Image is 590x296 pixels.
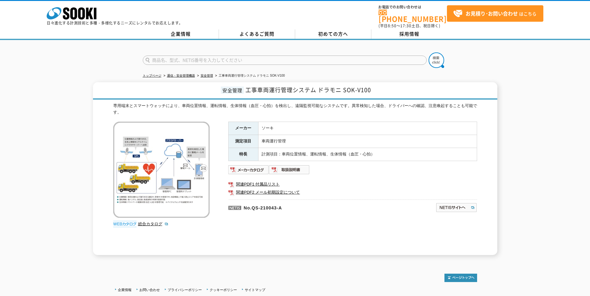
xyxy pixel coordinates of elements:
[143,74,161,77] a: トップページ
[258,122,477,135] td: ソーキ
[228,188,477,196] a: 関連PDF2 メール初期設定について
[47,21,183,25] p: 日々進化する計測技術と多種・多様化するニーズにレンタルでお応えします。
[429,52,444,68] img: btn_search.png
[228,148,258,161] th: 特長
[436,203,477,213] img: NETISサイトへ
[113,221,137,227] img: webカタログ
[219,29,295,39] a: よくあるご質問
[379,10,447,22] a: [PHONE_NUMBER]
[379,23,440,29] span: (平日 ～ 土日、祝日除く)
[388,23,397,29] span: 8:50
[444,274,477,282] img: トップページへ
[214,73,285,79] li: 工事車両運行管理システム ドラモニ SOK-V100
[228,200,376,214] p: No.QS-210043-A
[453,9,537,18] span: はこちら
[118,288,132,292] a: 企業情報
[228,122,258,135] th: メーカー
[221,87,244,94] span: 安全管理
[201,74,213,77] a: 安全管理
[168,288,202,292] a: プライバシーポリシー
[143,29,219,39] a: 企業情報
[400,23,411,29] span: 17:30
[113,122,210,218] img: 工事車両運行管理システム ドラモニ SOK-V100
[258,135,477,148] td: 車両運行管理
[138,222,169,226] a: 総合カタログ
[269,165,310,175] img: 取扱説明書
[167,74,195,77] a: 通信・安全管理機器
[228,169,269,173] a: メーカーカタログ
[245,288,265,292] a: サイトマップ
[379,5,447,9] span: お電話でのお問い合わせは
[258,148,477,161] td: 計測項目：車両位置情報、運転情報、生体情報（血圧・心拍）
[318,30,348,37] span: 初めての方へ
[371,29,448,39] a: 採用情報
[143,56,427,65] input: 商品名、型式、NETIS番号を入力してください
[269,169,310,173] a: 取扱説明書
[447,5,543,22] a: お見積り･お問い合わせはこちら
[228,165,269,175] img: メーカーカタログ
[295,29,371,39] a: 初めての方へ
[113,103,477,116] div: 専用端末とスマートウォッチにより、車両位置情報、運転情報、生体情報（血圧・心拍）を検出し、遠隔監視可能なシステムです。異常検知した場合、ドライバーへの確認、注意喚起することも可能です。
[210,288,237,292] a: クッキーポリシー
[466,10,518,17] strong: お見積り･お問い合わせ
[245,86,371,94] span: 工事車両運行管理システム ドラモニ SOK-V100
[228,180,477,188] a: 関連PDF1 付属品リスト
[228,135,258,148] th: 測定項目
[139,288,160,292] a: お問い合わせ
